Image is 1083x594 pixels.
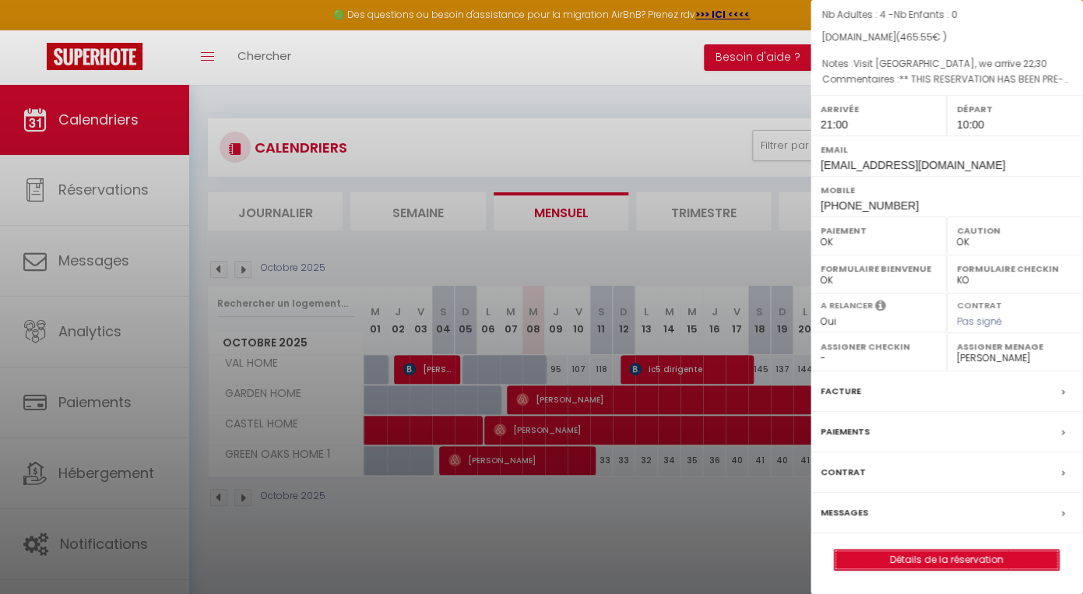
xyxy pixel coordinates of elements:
[821,223,937,238] label: Paiement
[896,30,947,44] span: ( € )
[900,30,933,44] span: 465.55
[834,549,1060,571] button: Détails de la réservation
[957,315,1002,328] span: Pas signé
[822,72,1071,87] p: Commentaires :
[821,142,1073,157] label: Email
[821,182,1073,198] label: Mobile
[957,261,1073,276] label: Formulaire Checkin
[957,223,1073,238] label: Caution
[835,550,1059,570] a: Détails de la réservation
[821,464,866,480] label: Contrat
[821,339,937,354] label: Assigner Checkin
[821,383,861,399] label: Facture
[821,299,873,312] label: A relancer
[821,101,937,117] label: Arrivée
[821,424,870,440] label: Paiements
[957,299,1002,309] label: Contrat
[957,101,1073,117] label: Départ
[853,57,1047,70] span: Visit [GEOGRAPHIC_DATA], we arrive 22,30
[821,504,868,521] label: Messages
[822,8,958,21] span: Nb Adultes : 4 -
[822,56,1071,72] p: Notes :
[822,30,1071,45] div: [DOMAIN_NAME]
[957,339,1073,354] label: Assigner Menage
[894,8,958,21] span: Nb Enfants : 0
[875,299,886,316] i: Sélectionner OUI si vous souhaiter envoyer les séquences de messages post-checkout
[821,261,937,276] label: Formulaire Bienvenue
[957,118,984,131] span: 10:00
[821,199,919,212] span: [PHONE_NUMBER]
[821,118,848,131] span: 21:00
[821,159,1005,171] span: [EMAIL_ADDRESS][DOMAIN_NAME]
